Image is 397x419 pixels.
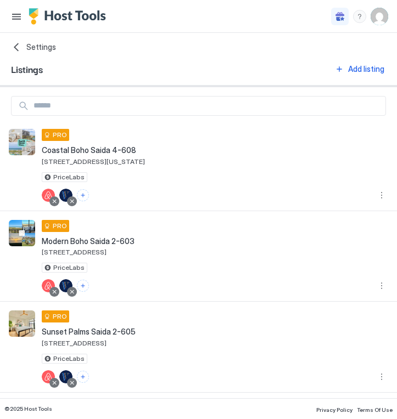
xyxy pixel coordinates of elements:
a: Settings [11,42,386,53]
span: © 2025 Host Tools [4,405,52,412]
span: [STREET_ADDRESS] [42,339,136,347]
input: Input Field [29,97,385,115]
span: PRO [53,312,67,321]
button: Add listing [333,61,386,76]
div: listing image [9,220,35,246]
button: More options [375,370,388,383]
div: User profile [371,8,388,25]
span: Settings [26,42,56,52]
button: Connect channels [77,371,89,383]
span: Modern Boho Saida 2-603 [42,236,135,246]
div: menu [375,370,388,383]
span: Sunset Palms Saida 2-605 [42,327,136,337]
button: Connect channels [77,280,89,292]
button: Connect channels [77,189,89,201]
span: PRO [53,130,67,140]
span: [STREET_ADDRESS] [42,248,135,256]
span: Terms Of Use [357,406,393,413]
button: More options [375,279,388,292]
div: menu [353,10,366,23]
a: Privacy Policy [316,403,353,415]
span: Coastal Boho Saida 4-608 [42,145,145,155]
div: menu [375,189,388,202]
span: Listings [11,62,43,76]
div: listing image [9,129,35,155]
div: Add listing [348,63,384,75]
span: PRO [53,221,67,231]
button: Menu [9,9,24,24]
a: Host Tools Logo [29,8,111,25]
span: [STREET_ADDRESS][US_STATE] [42,157,145,166]
div: menu [375,279,388,292]
span: Privacy Policy [316,406,353,413]
button: More options [375,189,388,202]
div: listing image [9,310,35,337]
a: Terms Of Use [357,403,393,415]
